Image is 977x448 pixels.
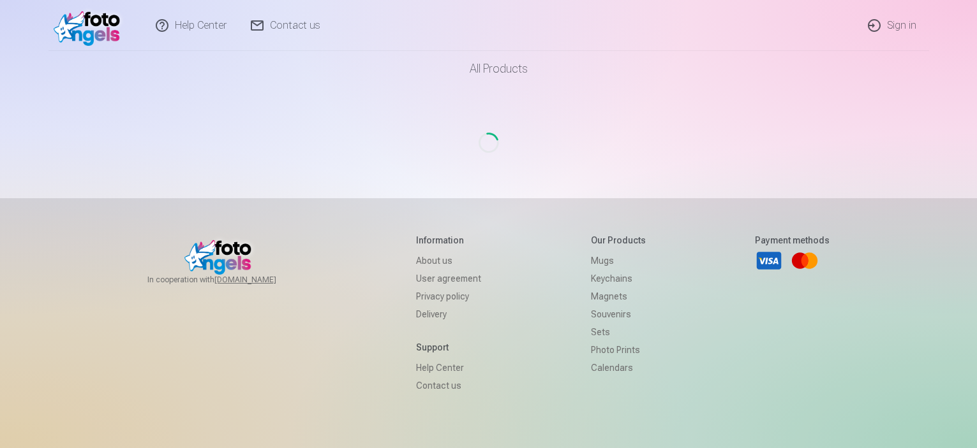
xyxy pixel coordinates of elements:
a: [DOMAIN_NAME] [214,275,307,285]
a: Contact us [416,377,481,394]
a: About us [416,252,481,270]
h5: Our products [591,234,646,247]
a: Magnets [591,287,646,305]
a: Mugs [591,252,646,270]
a: Souvenirs [591,305,646,323]
a: Calendars [591,359,646,377]
a: Help Center [416,359,481,377]
a: Delivery [416,305,481,323]
a: All products [434,51,543,87]
a: Visa [755,247,783,275]
h5: Support [416,341,481,354]
h5: Information [416,234,481,247]
a: Mastercard [791,247,819,275]
h5: Payment methods [755,234,830,247]
span: In cooperation with [147,275,307,285]
a: User agreement [416,270,481,287]
a: Photo prints [591,341,646,359]
a: Keychains [591,270,646,287]
a: Privacy policy [416,287,481,305]
img: /v1 [54,5,127,46]
a: Sets [591,323,646,341]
